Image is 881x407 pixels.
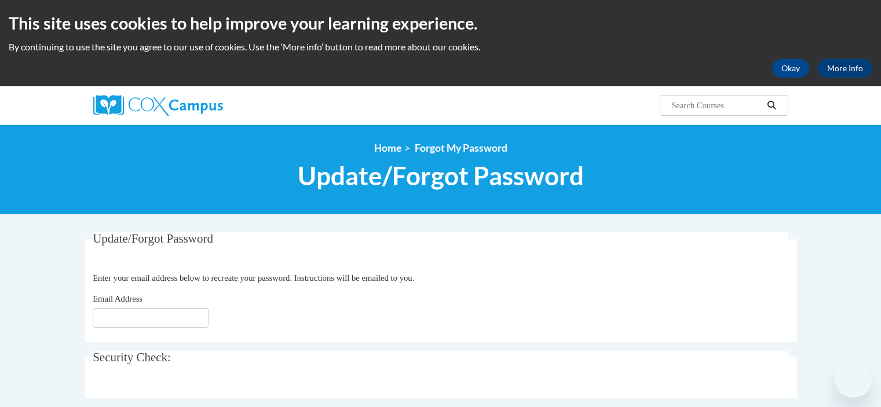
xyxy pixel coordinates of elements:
[93,232,213,245] span: Update/Forgot Password
[93,308,209,328] input: Email
[670,98,763,112] input: Search Courses
[763,98,780,112] button: Search
[9,12,872,35] h2: This site uses cookies to help improve your learning experience.
[93,273,414,283] span: Enter your email address below to recreate your password. Instructions will be emailed to you.
[772,59,809,78] button: Okay
[93,95,223,116] img: Cox Campus
[298,160,584,191] span: Update/Forgot Password
[818,59,872,78] a: More Info
[9,41,872,53] p: By continuing to use the site you agree to our use of cookies. Use the ‘More info’ button to read...
[374,142,401,154] a: Home
[415,142,507,154] span: Forgot My Password
[93,95,313,116] a: Cox Campus
[93,294,142,303] span: Email Address
[835,361,872,398] iframe: Button to launch messaging window
[93,350,171,364] span: Security Check:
